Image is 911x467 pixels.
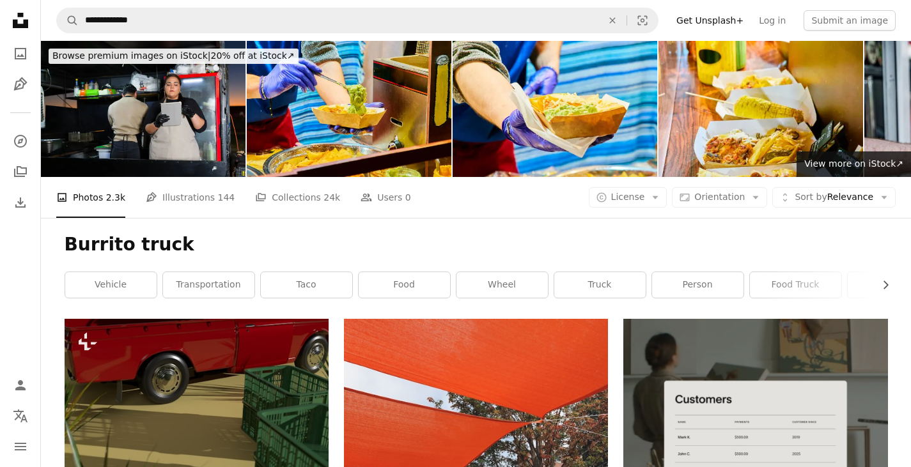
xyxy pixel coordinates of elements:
span: View more on iStock ↗ [804,158,903,169]
a: taco [261,272,352,298]
a: Explore [8,128,33,154]
span: 0 [405,190,411,204]
span: 24k [323,190,340,204]
a: a red truck parked next to a green crate [65,412,329,424]
button: Orientation [672,187,767,208]
button: Submit an image [804,10,896,31]
a: Users 0 [361,177,411,218]
img: Nachos food truck. [658,41,863,177]
a: vehicle [65,272,157,298]
button: License [589,187,667,208]
a: Log in / Sign up [8,372,33,398]
a: truck [554,272,646,298]
a: food truck [750,272,841,298]
button: Language [8,403,33,429]
button: Visual search [627,8,658,33]
a: food [359,272,450,298]
button: Clear [598,8,627,33]
a: Illustrations 144 [146,177,235,218]
span: Relevance [795,191,873,204]
a: View more on iStock↗ [797,151,911,177]
img: Plus size female entrepreneur reviewing food truck orders on tablet, colleague preparing meal beh... [41,41,245,177]
a: transportation [163,272,254,298]
img: Nachos food truck. [247,41,451,177]
span: Orientation [694,192,745,202]
img: Nachos food truck. [453,41,657,177]
button: scroll list to the right [874,272,888,298]
span: License [611,192,645,202]
form: Find visuals sitewide [56,8,658,33]
a: Log in [751,10,793,31]
a: Photos [8,41,33,66]
span: 20% off at iStock ↗ [52,50,295,61]
a: Download History [8,190,33,215]
a: Collections 24k [255,177,340,218]
button: Sort byRelevance [772,187,896,208]
a: Collections [8,159,33,185]
a: Get Unsplash+ [669,10,751,31]
a: Browse premium images on iStock|20% off at iStock↗ [41,41,306,72]
h1: Burrito truck [65,233,888,256]
span: Browse premium images on iStock | [52,50,210,61]
a: Illustrations [8,72,33,97]
span: Sort by [795,192,827,202]
span: 144 [218,190,235,204]
a: person [652,272,744,298]
button: Menu [8,434,33,459]
a: wheel [456,272,548,298]
button: Search Unsplash [57,8,79,33]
